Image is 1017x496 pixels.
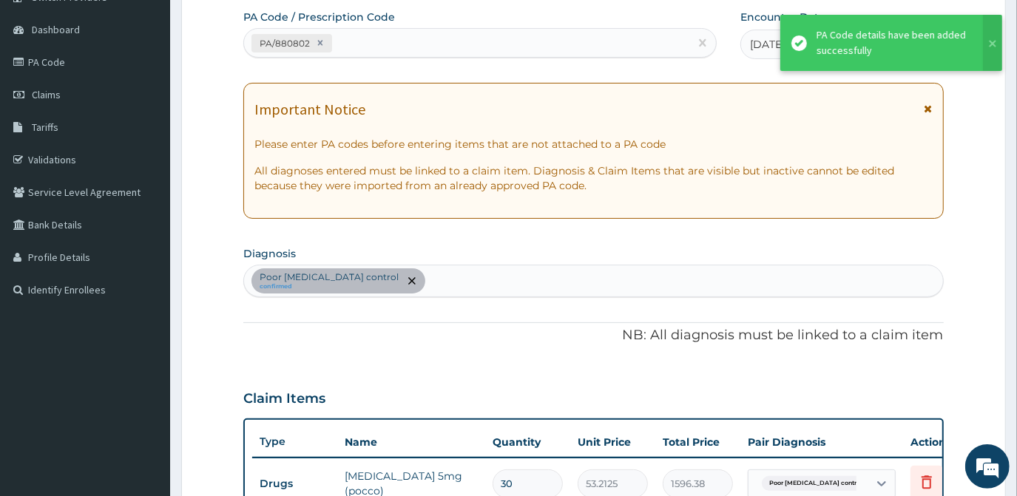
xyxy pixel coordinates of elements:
textarea: Type your message and hit 'Enter' [7,335,282,387]
label: PA Code / Prescription Code [243,10,395,24]
span: We're online! [86,152,204,301]
p: NB: All diagnosis must be linked to a claim item [243,326,943,345]
div: Minimize live chat window [243,7,278,43]
span: remove selection option [405,274,419,288]
p: Please enter PA codes before entering items that are not attached to a PA code [254,137,932,152]
p: Poor [MEDICAL_DATA] control [260,271,399,283]
div: PA Code details have been added successfully [817,27,969,58]
th: Total Price [655,427,740,457]
th: Pair Diagnosis [740,427,903,457]
span: Poor [MEDICAL_DATA] control [762,476,869,491]
th: Type [252,428,337,455]
span: Dashboard [32,23,80,36]
span: Claims [32,88,61,101]
p: All diagnoses entered must be linked to a claim item. Diagnosis & Claim Items that are visible bu... [254,163,932,193]
span: Tariffs [32,120,58,134]
th: Quantity [485,427,570,457]
th: Unit Price [570,427,655,457]
h3: Claim Items [243,391,325,407]
div: Chat with us now [77,83,249,102]
label: Encounter Date [740,10,825,24]
th: Actions [903,427,977,457]
span: [DATE] [750,37,785,52]
small: confirmed [260,283,399,291]
div: PA/880802 [255,35,312,52]
h1: Important Notice [254,101,365,118]
label: Diagnosis [243,246,296,261]
th: Name [337,427,485,457]
img: d_794563401_company_1708531726252_794563401 [27,74,60,111]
